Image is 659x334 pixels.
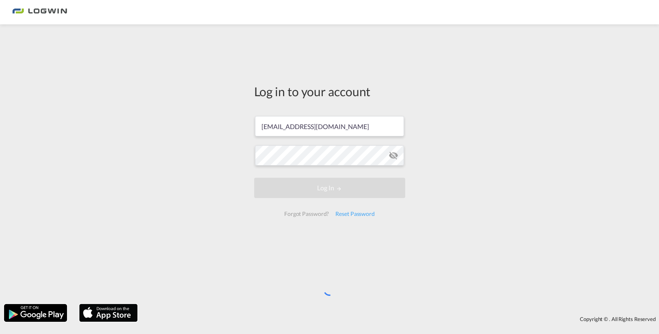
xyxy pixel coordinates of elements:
[332,207,378,221] div: Reset Password
[142,312,659,326] div: Copyright © . All Rights Reserved
[254,178,405,198] button: LOGIN
[255,116,404,136] input: Enter email/phone number
[281,207,332,221] div: Forgot Password?
[12,3,67,22] img: 2761ae10d95411efa20a1f5e0282d2d7.png
[254,83,405,100] div: Log in to your account
[3,303,68,323] img: google.png
[78,303,138,323] img: apple.png
[389,151,398,160] md-icon: icon-eye-off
